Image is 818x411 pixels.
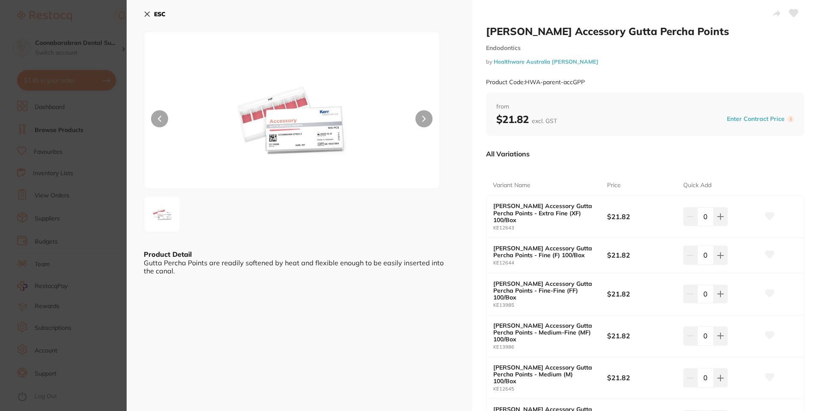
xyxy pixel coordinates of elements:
[683,181,711,190] p: Quick Add
[607,373,676,382] b: $21.82
[607,250,676,260] b: $21.82
[493,225,607,231] small: KE12643
[493,203,596,223] b: [PERSON_NAME] Accessory Gutta Percha Points - Extra Fine (XF) 100/Box
[607,212,676,221] b: $21.82
[607,289,676,299] b: $21.82
[496,103,794,111] span: from
[493,386,607,392] small: KE12645
[486,150,530,158] p: All Variations
[607,181,621,190] p: Price
[486,59,804,65] small: by
[532,117,557,125] span: excl. GST
[154,10,166,18] b: ESC
[486,44,804,52] small: Endodontics
[493,245,596,258] b: [PERSON_NAME] Accessory Gutta Percha Points - Fine (F) 100/Box
[144,250,192,258] b: Product Detail
[493,344,607,350] small: KE13986
[724,115,787,123] button: Enter Contract Price
[494,58,599,65] a: Healthware Australia [PERSON_NAME]
[493,280,596,301] b: [PERSON_NAME] Accessory Gutta Percha Points - Fine-Fine (FF) 100/Box
[144,259,455,275] div: Gutta Percha Points are readily softened by heat and flexible enough to be easily inserted into t...
[493,302,607,308] small: KE13985
[144,7,166,21] button: ESC
[486,79,585,86] small: Product Code: HWA-parent-accGPP
[493,181,531,190] p: Variant Name
[486,25,804,38] h2: [PERSON_NAME] Accessory Gutta Percha Points
[493,364,596,385] b: [PERSON_NAME] Accessory Gutta Percha Points - Medium (M) 100/Box
[493,322,596,343] b: [PERSON_NAME] Accessory Gutta Percha Points - Medium-Fine (MF) 100/Box
[203,53,380,188] img: Zw
[147,199,178,229] img: Zw
[493,260,607,266] small: KE12644
[787,116,794,123] label: i
[607,331,676,341] b: $21.82
[496,113,557,126] b: $21.82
